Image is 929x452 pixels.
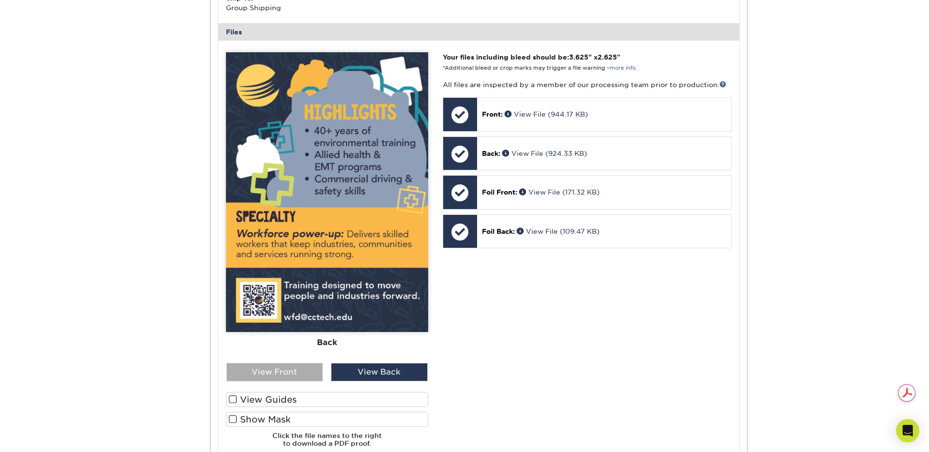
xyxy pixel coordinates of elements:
[482,227,515,235] span: Foil Back:
[505,110,588,118] a: View File (944.17 KB)
[610,65,636,71] a: more info
[517,227,599,235] a: View File (109.47 KB)
[218,23,740,41] div: Files
[443,65,636,71] small: *Additional bleed or crop marks may trigger a file warning –
[896,419,919,442] div: Open Intercom Messenger
[226,412,428,427] label: Show Mask
[598,53,617,61] span: 2.625
[482,150,500,157] span: Back:
[482,188,517,196] span: Foil Front:
[482,110,503,118] span: Front:
[443,80,732,90] p: All files are inspected by a member of our processing team prior to production.
[502,150,587,157] a: View File (924.33 KB)
[331,363,428,381] div: View Back
[569,53,588,61] span: 3.625
[226,332,428,353] div: Back
[226,363,323,381] div: View Front
[519,188,599,196] a: View File (171.32 KB)
[226,392,428,407] label: View Guides
[443,53,620,61] strong: Your files including bleed should be: " x "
